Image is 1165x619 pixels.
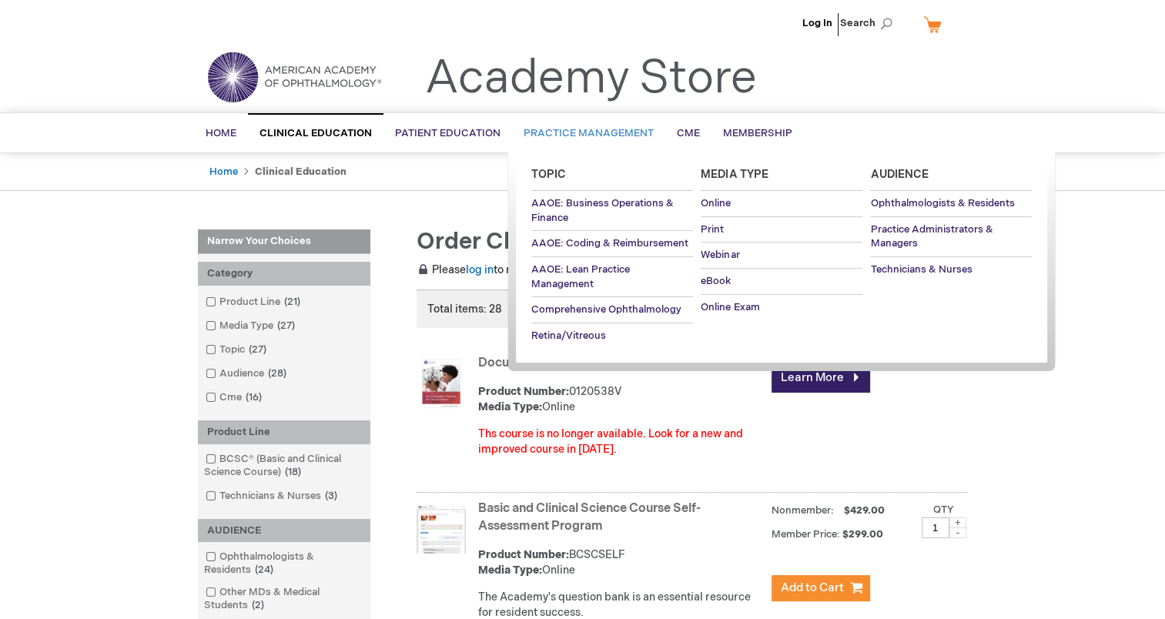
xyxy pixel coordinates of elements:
a: Documentation Training for Clinical Teams [478,356,721,370]
div: Product Line [198,420,370,444]
span: 27 [245,343,270,356]
span: AAOE: Business Operations & Finance [531,197,674,224]
a: Technicians & Nurses3 [202,489,343,504]
div: AUDIENCE [198,519,370,543]
span: Patient Education [395,127,500,139]
a: Log In [802,17,832,29]
strong: Member Price: [772,528,840,540]
a: Academy Store [425,51,757,106]
span: Retina/Vitreous [531,330,606,342]
a: Audience28 [202,366,293,381]
div: 0120538V Online [478,384,764,415]
strong: Product Number: [478,548,569,561]
strong: Narrow Your Choices [198,229,370,254]
div: BCSCSELF Online [478,547,764,578]
span: Total items: 28 [427,303,502,316]
span: Membership [723,127,792,139]
span: AAOE: Coding & Reimbursement [531,237,688,249]
span: 16 [242,391,266,403]
span: Media Type [701,168,768,181]
span: Topic [531,168,566,181]
span: Practice Administrators & Managers [870,223,993,250]
span: 2 [248,599,268,611]
a: Media Type27 [202,319,301,333]
span: 21 [280,296,304,308]
span: Please to receive member pricing [417,263,629,276]
span: 27 [273,320,299,332]
a: Cme16 [202,390,268,405]
a: Product Line21 [202,295,306,309]
span: AAOE: Lean Practice Management [531,263,630,290]
strong: Clinical Education [255,166,346,178]
span: Technicians & Nurses [870,263,972,276]
a: Learn More [772,363,870,393]
label: Qty [933,504,954,516]
a: Home [209,166,238,178]
a: Topic27 [202,343,273,357]
span: $299.00 [842,528,885,540]
span: Audience [870,168,928,181]
span: $429.00 [842,504,887,517]
span: Home [206,127,236,139]
span: 18 [281,466,305,478]
strong: Media Type: [478,400,542,413]
span: Print [701,223,724,236]
span: CME [677,127,700,139]
div: Category [198,262,370,286]
img: Documentation Training for Clinical Teams [417,359,466,408]
font: Ths course is no longer available. Look for a new and improved course in [DATE]. [478,427,743,456]
span: Search [840,8,899,38]
span: Order Clinical Education Resources [417,228,808,256]
a: BCSC® (Basic and Clinical Science Course)18 [202,452,367,480]
strong: Media Type: [478,564,542,577]
span: Clinical Education [259,127,372,139]
span: Ophthalmologists & Residents [870,197,1014,209]
span: Add to Cart [781,581,844,595]
strong: Product Number: [478,385,569,398]
span: Webinar [701,249,739,261]
a: Basic and Clinical Science Course Self-Assessment Program [478,501,701,534]
span: 24 [251,564,277,576]
a: Ophthalmologists & Residents24 [202,550,367,577]
span: eBook [701,275,731,287]
button: Add to Cart [772,575,870,601]
strong: Nonmember: [772,501,834,520]
span: 3 [321,490,341,502]
a: log in [466,263,494,276]
span: Online Exam [701,301,759,313]
span: Online [701,197,731,209]
img: Basic and Clinical Science Course Self-Assessment Program [417,504,466,554]
input: Qty [922,517,949,538]
span: Practice Management [524,127,654,139]
span: Comprehensive Ophthalmology [531,303,681,316]
a: Other MDs & Medical Students2 [202,585,367,613]
span: 28 [264,367,290,380]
